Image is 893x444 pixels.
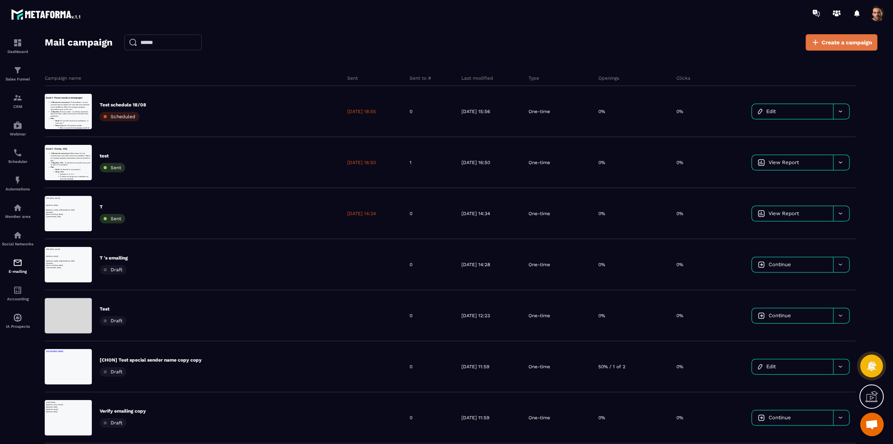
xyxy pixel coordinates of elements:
p: Automations [2,187,33,191]
p: 0% [676,210,683,217]
img: email [13,258,22,267]
p: 0% [598,159,605,166]
img: icon [758,109,762,114]
p: Hello {{first_name}} [4,4,153,12]
span: Draft [111,420,122,426]
h3: Email 5 - Closing - FAQ [4,10,153,18]
li: Garanties et remboursement [51,117,153,124]
p: [DATE] 12:23 [461,312,490,319]
p: s {{reschedule_link}} [4,66,153,73]
p: 0% [676,261,683,268]
span: View Report [769,159,799,165]
strong: Hook [35,79,49,85]
span: Continue [769,415,791,420]
p: {{webinar_date}} [4,27,153,35]
p: IA Prospects [2,324,33,329]
strong: Hook [35,86,49,93]
p: Test schedule 18/08 [100,102,146,108]
p: {{webinar_title}} [4,35,153,42]
a: Edit [752,104,833,119]
p: Clicks [676,75,690,81]
p: Accounting [2,297,33,301]
a: Continue [752,308,833,323]
span: View Report [769,210,799,216]
p: [CHON] Test special sender name copy copy [100,357,202,363]
p: One-time [529,312,550,319]
p: Sent [347,75,358,81]
img: icon [758,210,765,217]
p: {{event_booking_date}} [4,58,153,66]
p: {{webinar_replay_link}} {{webinar_link}} [4,42,153,50]
a: automationsautomationsAutomations [2,170,33,197]
p: 0 [410,415,412,421]
img: icon [758,414,765,421]
strong: Plan [20,71,31,77]
a: Mở cuộc trò chuyện [860,413,884,436]
a: automationsautomationsWebinar [2,115,33,142]
a: social-networksocial-networkSocial Networks [2,225,33,252]
p: T [100,204,125,210]
img: automations [13,313,22,322]
p: [DATE] 14:28 [461,261,490,268]
img: formation [13,66,22,75]
span: Create a campaign [822,38,872,46]
p: [DATE] 15:56 [461,108,490,115]
strong: Story [35,86,49,93]
span: Continue [769,312,791,318]
a: accountantaccountantAccounting [2,280,33,307]
p: [DATE] 16:50 [347,159,376,166]
p: {{webinar_link}} [4,19,153,27]
li: 🧠 : Product-Aware “ [20,24,153,55]
p: One-time [529,210,550,217]
a: formationformationDashboard [2,32,33,60]
li: Mise en avant de témoignages positif de personnes ayant bénéficié des solutions du CTA désiré [51,109,153,132]
span: Edit [766,108,776,114]
h3: Email 4 - Preuve sociale et témoignages [4,10,153,18]
p: [DATE] 11:59 [461,364,489,370]
p: [DATE] 18:55 [347,108,376,115]
p: 0% [598,261,605,268]
p: scheduler [4,50,153,58]
a: emailemailE-mailing [2,252,33,280]
p: CRM [2,104,33,109]
p: 0 [410,210,412,217]
a: View Report [752,155,833,170]
p: One-time [529,159,550,166]
a: View Report [752,206,833,221]
span: Sent [111,165,121,170]
strong: Story [35,102,49,108]
p: Member area [2,214,33,219]
strong: Plan [20,79,31,85]
img: automations [13,121,22,130]
img: social-network [13,230,22,240]
p: 0% [598,108,605,115]
a: Edit [752,359,833,374]
strong: Niveau de conscience [26,25,84,31]
p: 0% [676,415,683,421]
a: [URL][DOMAIN_NAME] [4,4,62,11]
p: [DATE] 11:59 [461,415,489,421]
p: 0% [676,312,683,319]
p: Scheduler [2,159,33,164]
p: Openings [598,75,619,81]
li: 🥇 : Preuve sociale - La solution présentée dans mon offre a aidé x personnes à résoudre leurs pro... [20,55,153,79]
p: [DATE] 14:34 [461,210,490,217]
li: : FAQ [35,86,153,124]
p: Verify emailing copy [100,408,146,414]
p: 0% [598,312,605,319]
p: email testing [4,4,153,12]
p: Dashboard [2,49,33,54]
p: 50% / 1 of 2 [598,364,625,370]
a: Continue [752,410,833,425]
a: schedulerschedulerScheduler [2,142,33,170]
p: 0% [676,364,683,370]
h2: Mail campaign [45,35,113,50]
a: formationformationCRM [2,87,33,115]
p: E-mailing [2,269,33,274]
li: : Apporter de la preuve sociale [35,101,153,178]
